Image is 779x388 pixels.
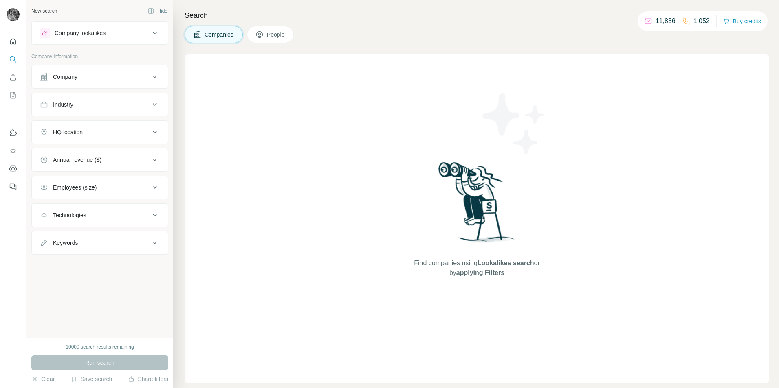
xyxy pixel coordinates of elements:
div: Keywords [53,239,78,247]
p: 1,052 [693,16,710,26]
div: Company lookalikes [55,29,106,37]
button: Quick start [7,34,20,49]
button: HQ location [32,122,168,142]
img: Surfe Illustration - Woman searching with binoculars [435,160,519,251]
div: Company [53,73,77,81]
div: 10000 search results remaining [66,343,134,351]
button: Clear [31,375,55,383]
button: Save search [70,375,112,383]
button: Use Surfe on LinkedIn [7,126,20,140]
div: New search [31,7,57,15]
button: My lists [7,88,20,102]
p: Company information [31,53,168,60]
button: Company [32,67,168,87]
button: Company lookalikes [32,23,168,43]
div: Technologies [53,211,86,219]
button: Enrich CSV [7,70,20,85]
span: People [267,31,286,39]
button: Buy credits [723,15,761,27]
span: Lookalikes search [478,259,534,266]
button: Industry [32,95,168,114]
button: Dashboard [7,161,20,176]
button: Annual revenue ($) [32,150,168,170]
p: 11,836 [656,16,676,26]
div: Industry [53,100,73,109]
div: HQ location [53,128,83,136]
span: applying Filters [456,269,504,276]
span: Companies [205,31,234,39]
span: Find companies using or by [412,258,542,278]
button: Employees (size) [32,178,168,197]
button: Share filters [128,375,168,383]
button: Use Surfe API [7,144,20,158]
img: Surfe Illustration - Stars [477,87,550,160]
div: Annual revenue ($) [53,156,101,164]
button: Technologies [32,205,168,225]
button: Keywords [32,233,168,253]
button: Feedback [7,179,20,194]
div: Employees (size) [53,183,97,192]
h4: Search [185,10,769,21]
button: Search [7,52,20,67]
img: Avatar [7,8,20,21]
button: Hide [142,5,173,17]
